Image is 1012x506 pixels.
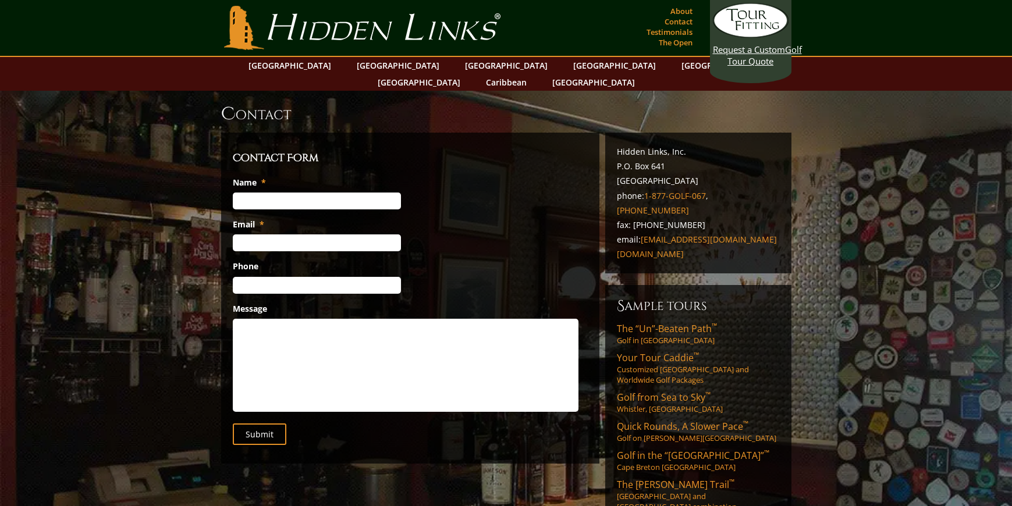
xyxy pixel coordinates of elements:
[617,449,780,472] a: Golf in the “[GEOGRAPHIC_DATA]”™Cape Breton [GEOGRAPHIC_DATA]
[233,219,264,230] label: Email
[656,34,695,51] a: The Open
[233,177,266,188] label: Name
[233,423,286,445] input: Submit
[617,297,780,315] h6: Sample Tours
[644,190,706,201] a: 1-877-GOLF-067
[372,74,466,91] a: [GEOGRAPHIC_DATA]
[459,57,553,74] a: [GEOGRAPHIC_DATA]
[743,419,748,429] sup: ™
[546,74,641,91] a: [GEOGRAPHIC_DATA]
[713,44,785,55] span: Request a Custom
[617,144,780,262] p: Hidden Links, Inc. P.O. Box 641 [GEOGRAPHIC_DATA] phone: , fax: [PHONE_NUMBER] email:
[243,57,337,74] a: [GEOGRAPHIC_DATA]
[233,261,258,272] label: Phone
[641,234,777,245] a: [EMAIL_ADDRESS][DOMAIN_NAME]
[644,24,695,40] a: Testimonials
[617,420,748,433] span: Quick Rounds, A Slower Pace
[617,248,684,259] a: [DOMAIN_NAME]
[617,449,769,462] span: Golf in the “[GEOGRAPHIC_DATA]”
[713,3,789,67] a: Request a CustomGolf Tour Quote
[764,448,769,458] sup: ™
[694,350,699,360] sup: ™
[705,390,711,400] sup: ™
[617,351,780,385] a: Your Tour Caddie™Customized [GEOGRAPHIC_DATA] and Worldwide Golf Packages
[617,322,717,335] span: The “Un”-Beaten Path
[667,3,695,19] a: About
[233,150,588,166] h3: Contact Form
[662,13,695,30] a: Contact
[729,477,734,487] sup: ™
[221,102,791,126] h1: Contact
[567,57,662,74] a: [GEOGRAPHIC_DATA]
[617,478,734,491] span: The [PERSON_NAME] Trail
[351,57,445,74] a: [GEOGRAPHIC_DATA]
[233,304,267,314] label: Message
[617,322,780,345] a: The “Un”-Beaten Path™Golf in [GEOGRAPHIC_DATA]
[480,74,532,91] a: Caribbean
[617,420,780,443] a: Quick Rounds, A Slower Pace™Golf on [PERSON_NAME][GEOGRAPHIC_DATA]
[676,57,770,74] a: [GEOGRAPHIC_DATA]
[712,321,717,331] sup: ™
[617,205,689,216] a: [PHONE_NUMBER]
[617,391,711,404] span: Golf from Sea to Sky
[617,391,780,414] a: Golf from Sea to Sky™Whistler, [GEOGRAPHIC_DATA]
[617,351,699,364] span: Your Tour Caddie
